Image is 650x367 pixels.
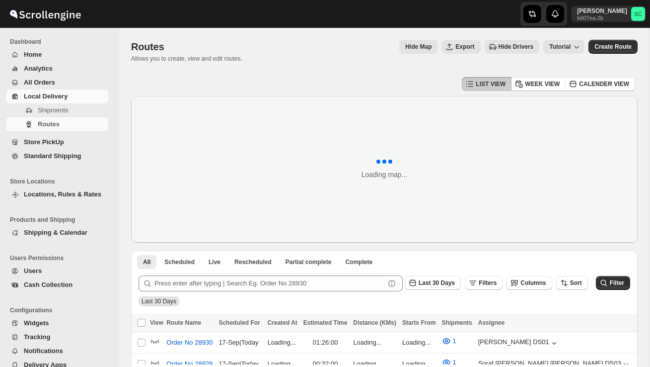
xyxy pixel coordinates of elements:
[268,338,297,348] p: Loading...
[455,43,474,51] span: Export
[405,276,461,290] button: Last 30 Days
[24,92,68,100] span: Local Delivery
[565,77,635,91] button: CALENDER VIEW
[131,41,164,52] span: Routes
[441,319,472,326] span: Shipments
[441,40,480,54] button: Export
[419,279,455,286] span: Last 30 Days
[506,276,552,290] button: Columns
[286,258,332,266] span: Partial complete
[631,7,645,21] span: Sanjay chetri
[154,275,385,291] input: Press enter after typing | Search Eg. Order No 28930
[402,319,435,326] span: Starts From
[361,170,408,180] div: Loading map...
[577,15,627,21] p: b607ea-2b
[479,279,497,286] span: Filters
[209,258,220,266] span: Live
[579,80,629,88] span: CALENDER VIEW
[24,138,64,146] span: Store PickUp
[10,38,112,46] span: Dashboard
[6,103,108,117] button: Shipments
[24,281,72,288] span: Cash Collection
[6,264,108,278] button: Users
[6,330,108,344] button: Tracking
[465,276,503,290] button: Filters
[303,338,347,348] div: 01:26:00
[6,48,108,62] button: Home
[596,276,630,290] button: Filter
[166,319,201,326] span: Route Name
[10,254,112,262] span: Users Permissions
[402,338,435,348] p: Loading...
[476,80,506,88] span: LIST VIEW
[478,319,505,326] span: Assignee
[10,306,112,314] span: Configurations
[520,279,546,286] span: Columns
[24,319,49,327] span: Widgets
[594,43,632,51] span: Create Route
[166,338,213,348] span: Order No 28930
[462,77,511,91] button: LIST VIEW
[588,40,638,54] button: Create Route
[6,316,108,330] button: Widgets
[399,40,437,54] button: Map action label
[8,1,82,26] img: ScrollEngine
[137,255,156,269] button: All routes
[452,337,456,345] span: 1
[38,120,60,128] span: Routes
[24,347,63,355] span: Notifications
[353,338,396,348] p: Loading...
[556,276,588,290] button: Sort
[24,152,81,160] span: Standard Shipping
[405,43,432,51] span: Hide Map
[218,319,260,326] span: Scheduled For
[345,258,372,266] span: Complete
[10,178,112,185] span: Store Locations
[577,7,627,15] p: [PERSON_NAME]
[268,319,297,326] span: Created At
[571,6,646,22] button: User menu
[160,335,218,351] button: Order No 28930
[511,77,566,91] button: WEEK VIEW
[38,106,68,114] span: Shipments
[6,76,108,90] button: All Orders
[6,344,108,358] button: Notifications
[150,319,163,326] span: View
[525,80,560,88] span: WEEK VIEW
[24,229,87,236] span: Shipping & Calendar
[10,216,112,224] span: Products and Shipping
[131,55,242,63] p: Allows you to create, view and edit routes.
[485,40,540,54] button: Hide Drivers
[143,258,150,266] span: All
[24,267,42,275] span: Users
[6,226,108,240] button: Shipping & Calendar
[549,43,571,50] span: Tutorial
[24,333,50,341] span: Tracking
[24,79,55,86] span: All Orders
[353,319,396,326] span: Distance (KMs)
[6,278,108,292] button: Cash Collection
[6,187,108,201] button: Locations, Rules & Rates
[634,11,642,17] text: SC
[499,43,534,51] span: Hide Drivers
[142,298,176,305] span: Last 30 Days
[6,117,108,131] button: Routes
[24,51,42,58] span: Home
[303,319,347,326] span: Estimated Time
[570,279,582,286] span: Sort
[218,339,258,346] span: 17-Sep | Today
[164,258,195,266] span: Scheduled
[478,338,559,348] button: [PERSON_NAME] DS01
[452,359,456,366] span: 1
[435,333,462,349] button: 1
[24,190,101,198] span: Locations, Rules & Rates
[610,279,624,286] span: Filter
[6,62,108,76] button: Analytics
[543,40,584,54] button: Tutorial
[234,258,272,266] span: Rescheduled
[24,65,53,72] span: Analytics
